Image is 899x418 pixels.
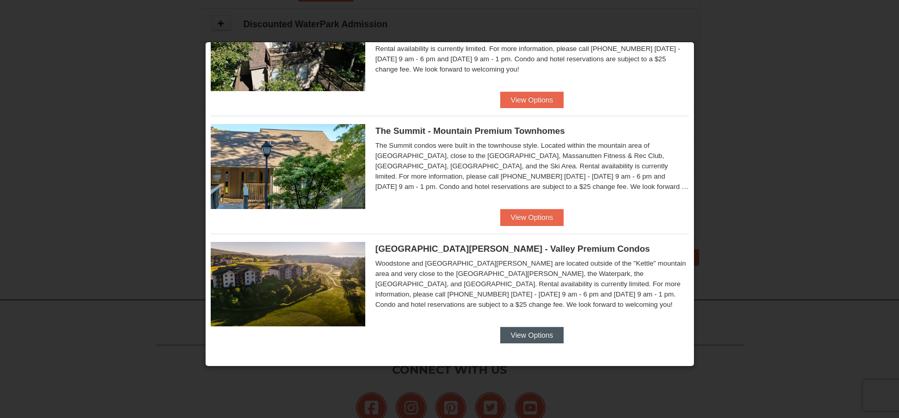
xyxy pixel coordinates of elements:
span: The Summit - Mountain Premium Townhomes [376,126,565,136]
div: The Summit condos were built in the townhouse style. Located within the mountain area of [GEOGRAP... [376,141,689,192]
button: View Options [500,92,563,108]
img: 19219041-4-ec11c166.jpg [211,242,365,326]
img: 19219034-1-0eee7e00.jpg [211,124,365,208]
div: Located within the mountain area of [GEOGRAPHIC_DATA], close to the [GEOGRAPHIC_DATA], Massanutte... [376,23,689,75]
div: Woodstone and [GEOGRAPHIC_DATA][PERSON_NAME] are located outside of the "Kettle" mountain area an... [376,258,689,310]
button: View Options [500,327,563,343]
img: 19219019-2-e70bf45f.jpg [211,7,365,91]
button: View Options [500,209,563,225]
span: [GEOGRAPHIC_DATA][PERSON_NAME] - Valley Premium Condos [376,244,650,254]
